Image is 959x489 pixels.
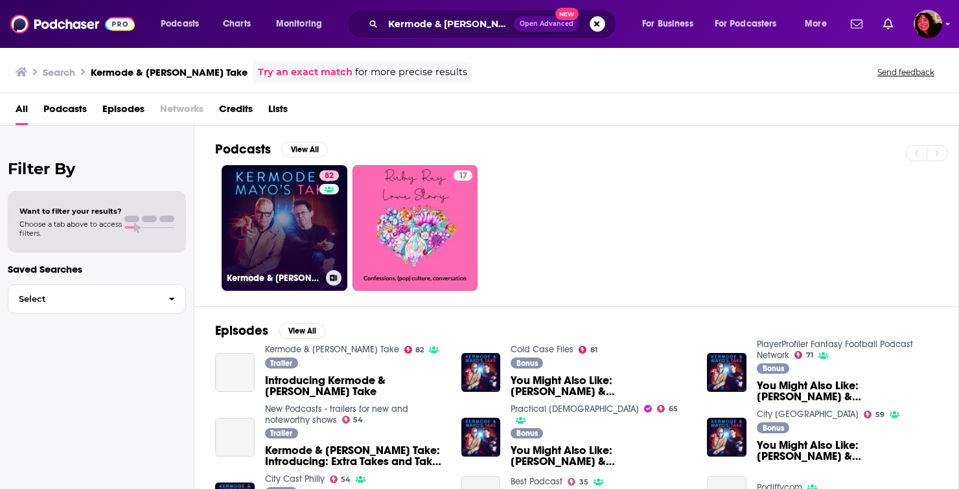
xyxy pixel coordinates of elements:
span: 35 [579,479,588,485]
a: Try an exact match [258,65,352,80]
a: Episodes [102,98,144,125]
span: 65 [669,406,678,412]
a: 17 [454,170,472,181]
span: 17 [459,170,467,183]
span: You Might Also Like: [PERSON_NAME] & [PERSON_NAME] Take [757,440,938,462]
h2: Episodes [215,323,268,339]
a: You Might Also Like: Kermode & Mayo’s Take [757,440,938,462]
a: EpisodesView All [215,323,325,339]
img: You Might Also Like: Kermode & Mayo’s Take [461,418,501,457]
a: 59 [864,411,884,418]
span: New [555,8,579,20]
button: open menu [796,14,843,34]
a: 82 [404,346,424,354]
img: Podchaser - Follow, Share and Rate Podcasts [10,12,135,36]
span: Kermode & [PERSON_NAME] Take: Introducing: Extra Takes and Take Two [265,445,446,467]
a: Lists [268,98,288,125]
span: Bonus [516,359,538,367]
h3: Kermode & [PERSON_NAME] Take [227,273,321,284]
h3: Search [43,66,75,78]
button: Open AdvancedNew [514,16,579,32]
span: Podcasts [161,15,199,33]
span: You Might Also Like: [PERSON_NAME] & [PERSON_NAME] Take [757,380,938,402]
span: Bonus [763,365,784,372]
a: PodcastsView All [215,141,328,157]
a: 71 [794,351,813,359]
a: You Might Also Like: Kermode & Mayo’s Take [511,375,691,397]
img: You Might Also Like: Kermode & Mayo’s Take [461,353,501,392]
button: open menu [267,14,339,34]
h3: Kermode & [PERSON_NAME] Take [91,66,248,78]
span: More [805,15,827,33]
h2: Filter By [8,159,186,178]
a: 54 [342,416,364,424]
a: You Might Also Like: Kermode & Mayo’s Take [757,380,938,402]
a: Charts [214,14,259,34]
span: Bonus [516,429,538,437]
span: 82 [325,170,334,183]
a: New Podcasts - trailers for new and noteworthy shows [265,404,408,426]
a: Show notifications dropdown [846,13,868,35]
a: Kermode & Mayo’s Take: Introducing: Extra Takes and Take Two [215,418,255,457]
span: for more precise results [355,65,467,80]
span: Podcasts [43,98,87,125]
div: Search podcasts, credits, & more... [360,9,629,39]
span: Networks [160,98,203,125]
a: 54 [330,475,351,483]
a: 65 [657,405,678,413]
a: PlayerProfiler Fantasy Football Podcast Network [757,339,913,361]
a: 82Kermode & [PERSON_NAME] Take [222,165,347,291]
a: 81 [579,346,597,354]
span: Select [8,295,158,303]
img: You Might Also Like: Kermode & Mayo’s Take [707,353,746,392]
button: Select [8,284,186,313]
span: Trailer [270,429,292,437]
span: Logged in as Kathryn-Musilek [914,10,942,38]
a: Practical Stoicism [511,404,639,415]
a: Credits [219,98,253,125]
a: Show notifications dropdown [878,13,898,35]
span: 54 [353,417,363,423]
a: All [16,98,28,125]
p: Saved Searches [8,263,186,275]
img: You Might Also Like: Kermode & Mayo’s Take [707,418,746,457]
span: Introducing Kermode & [PERSON_NAME] Take [265,375,446,397]
span: You Might Also Like: [PERSON_NAME] & [PERSON_NAME] Take [511,445,691,467]
button: open menu [706,14,796,34]
button: open menu [633,14,710,34]
button: open menu [152,14,216,34]
a: Introducing Kermode & Mayo’s Take [215,353,255,392]
h2: Podcasts [215,141,271,157]
span: Open Advanced [520,21,573,27]
button: View All [279,323,325,339]
span: Choose a tab above to access filters. [19,220,122,238]
a: City Cast Philly [265,473,325,484]
a: 35 [568,478,588,486]
button: View All [281,142,328,157]
button: Show profile menu [914,10,942,38]
span: Charts [223,15,251,33]
span: For Podcasters [715,15,777,33]
a: City Cast DC [757,409,859,420]
a: Best Podcast [511,476,562,487]
span: Bonus [763,424,784,432]
a: Introducing Kermode & Mayo’s Take [265,375,446,397]
a: 82 [319,170,339,181]
img: User Profile [914,10,942,38]
a: Cold Case Files [511,344,573,355]
input: Search podcasts, credits, & more... [383,14,514,34]
span: Trailer [270,359,292,367]
span: 71 [806,352,813,358]
a: Kermode & Mayo’s Take [265,344,399,355]
a: Kermode & Mayo’s Take: Introducing: Extra Takes and Take Two [265,445,446,467]
span: 81 [590,347,597,353]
